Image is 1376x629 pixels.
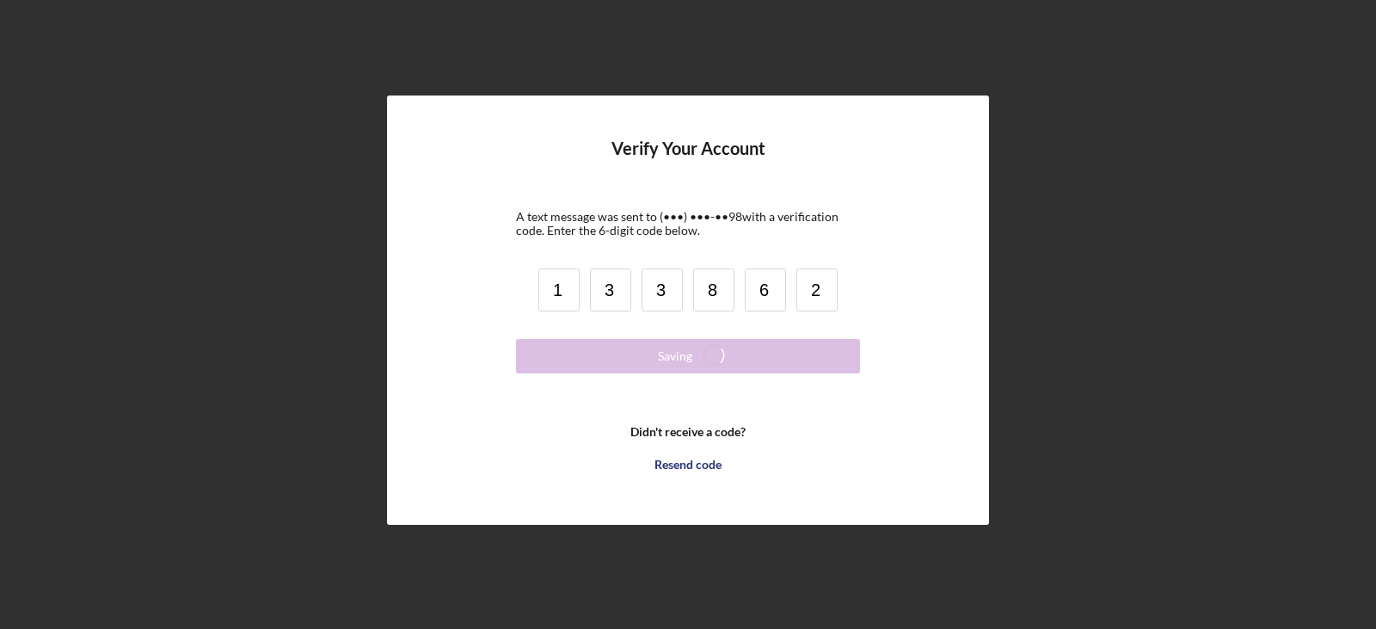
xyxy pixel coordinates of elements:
[516,339,860,373] button: Saving
[630,425,746,439] b: Didn't receive a code?
[658,339,692,373] div: Saving
[654,447,722,482] div: Resend code
[516,210,860,237] div: A text message was sent to (•••) •••-•• 98 with a verification code. Enter the 6-digit code below.
[516,447,860,482] button: Resend code
[611,139,765,184] h4: Verify Your Account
